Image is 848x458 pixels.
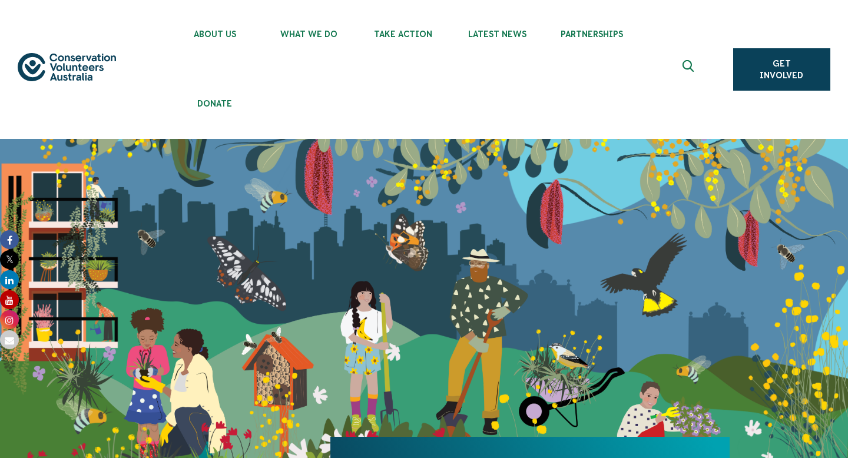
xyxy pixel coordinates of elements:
span: Partnerships [545,29,639,39]
span: Latest News [450,29,545,39]
span: About Us [168,29,262,39]
a: Get Involved [733,48,830,91]
button: Expand search box Close search box [675,55,704,84]
span: Take Action [356,29,450,39]
span: Expand search box [682,60,697,79]
span: Donate [168,99,262,108]
span: What We Do [262,29,356,39]
img: logo.svg [18,53,116,82]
